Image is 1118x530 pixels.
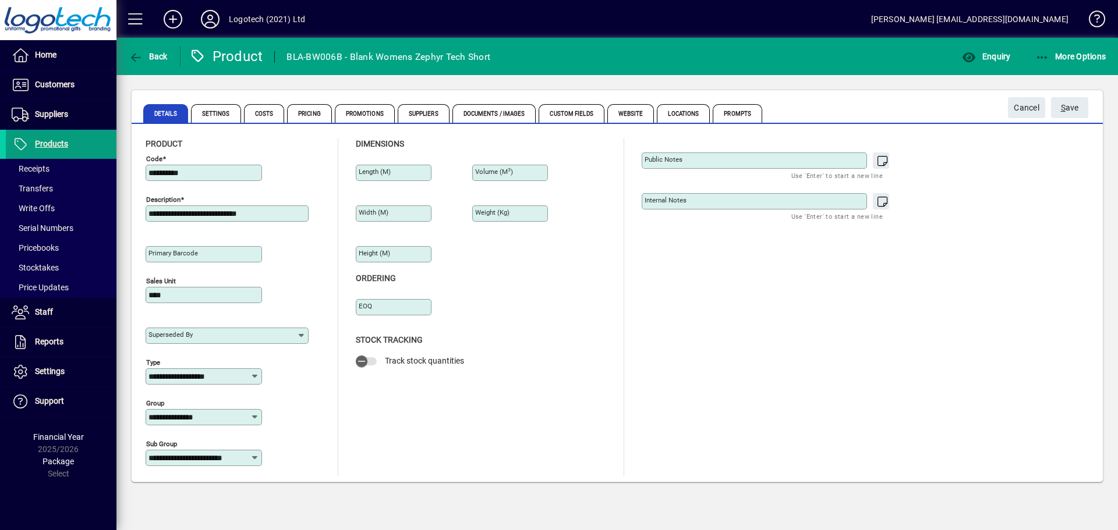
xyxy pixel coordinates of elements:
span: Details [143,104,188,123]
span: Products [35,139,68,148]
span: Product [146,139,182,148]
span: Financial Year [33,432,84,442]
button: Enquiry [959,46,1013,67]
span: Enquiry [962,52,1010,61]
mat-label: Width (m) [359,208,388,216]
span: Price Updates [12,283,69,292]
mat-label: Sales unit [146,277,176,285]
mat-hint: Use 'Enter' to start a new line [791,209,883,223]
mat-label: Internal Notes [645,196,687,204]
mat-label: Length (m) [359,168,391,176]
mat-label: Description [146,195,181,204]
mat-label: EOQ [359,302,372,310]
a: Customers [6,70,116,99]
div: Product [189,47,263,66]
span: Package [43,457,74,466]
span: Back [129,52,168,61]
a: Write Offs [6,198,116,218]
mat-label: Group [146,399,164,407]
span: Settings [191,104,241,123]
span: Serial Numbers [12,223,73,233]
div: BLA-BW006B - Blank Womens Zephyr Tech Short [286,48,490,66]
a: Reports [6,328,116,357]
span: Track stock quantities [385,356,464,365]
a: Suppliers [6,100,116,129]
button: Profile [192,9,229,30]
mat-label: Code [146,155,162,163]
span: Settings [35,367,65,376]
a: Knowledge Base [1080,2,1103,40]
span: Suppliers [398,104,450,123]
span: Pricebooks [12,243,59,252]
span: Staff [35,307,53,316]
span: Website [607,104,654,123]
span: Reports [35,337,63,346]
span: Home [35,50,56,59]
button: More Options [1032,46,1109,67]
a: Transfers [6,179,116,198]
span: Custom Fields [539,104,604,123]
span: S [1061,103,1066,112]
mat-label: Primary barcode [148,249,198,257]
a: Settings [6,357,116,386]
mat-label: Type [146,358,160,367]
span: Transfers [12,184,53,193]
span: Cancel [1014,98,1039,118]
a: Price Updates [6,278,116,297]
a: Support [6,387,116,416]
span: Write Offs [12,204,55,213]
mat-hint: Use 'Enter' to start a new line [791,169,883,182]
a: Serial Numbers [6,218,116,238]
span: Prompts [713,104,762,123]
span: Stock Tracking [356,335,423,344]
mat-label: Superseded by [148,330,193,339]
a: Pricebooks [6,238,116,258]
div: Logotech (2021) Ltd [229,10,305,29]
button: Back [126,46,171,67]
app-page-header-button: Back [116,46,181,67]
a: Receipts [6,159,116,179]
span: Promotions [335,104,395,123]
mat-label: Sub group [146,440,177,448]
span: Support [35,396,64,405]
a: Staff [6,298,116,327]
mat-label: Height (m) [359,249,390,257]
mat-label: Public Notes [645,155,682,163]
span: Customers [35,80,75,89]
mat-label: Volume (m ) [475,168,513,176]
a: Stocktakes [6,258,116,278]
span: Stocktakes [12,263,59,272]
div: [PERSON_NAME] [EMAIL_ADDRESS][DOMAIN_NAME] [871,10,1069,29]
span: Receipts [12,164,49,173]
span: Ordering [356,273,396,283]
span: Pricing [287,104,332,123]
button: Cancel [1008,97,1045,118]
span: Costs [244,104,285,123]
mat-label: Weight (Kg) [475,208,510,216]
span: ave [1061,98,1079,118]
span: More Options [1035,52,1106,61]
button: Save [1051,97,1088,118]
button: Add [154,9,192,30]
span: Locations [657,104,710,123]
a: Home [6,41,116,70]
span: Suppliers [35,109,68,119]
span: Dimensions [356,139,404,148]
sup: 3 [508,167,511,173]
span: Documents / Images [452,104,536,123]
